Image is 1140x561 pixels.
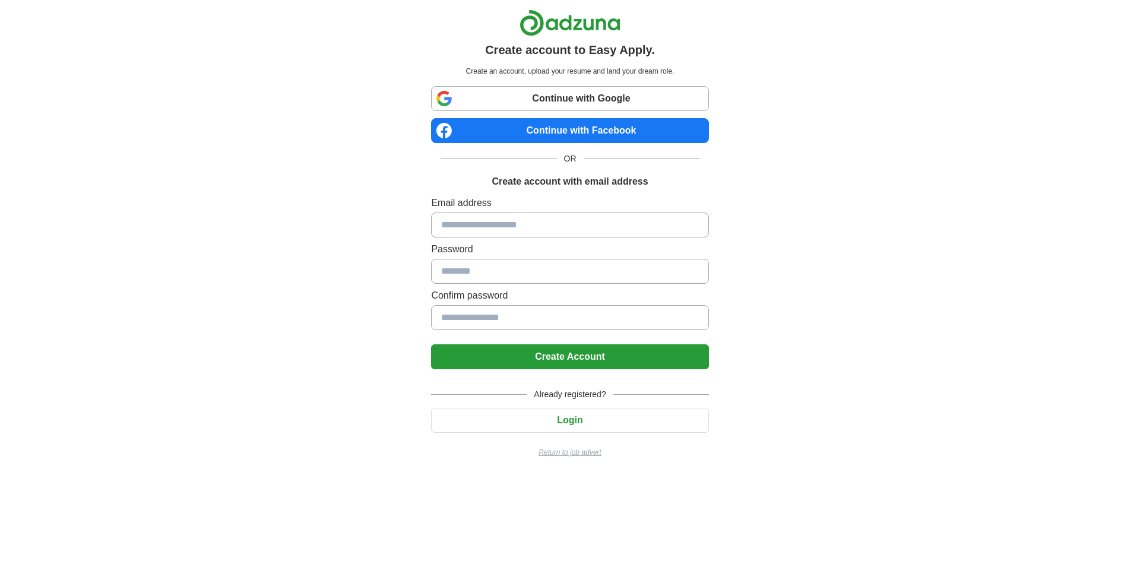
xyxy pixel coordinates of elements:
[431,242,708,256] label: Password
[557,153,584,165] span: OR
[485,41,655,59] h1: Create account to Easy Apply.
[431,86,708,111] a: Continue with Google
[431,196,708,210] label: Email address
[527,388,613,401] span: Already registered?
[431,447,708,458] a: Return to job advert
[431,415,708,425] a: Login
[431,118,708,143] a: Continue with Facebook
[431,344,708,369] button: Create Account
[431,408,708,433] button: Login
[520,9,620,36] img: Adzuna logo
[492,175,648,189] h1: Create account with email address
[431,289,708,303] label: Confirm password
[433,66,706,77] p: Create an account, upload your resume and land your dream role.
